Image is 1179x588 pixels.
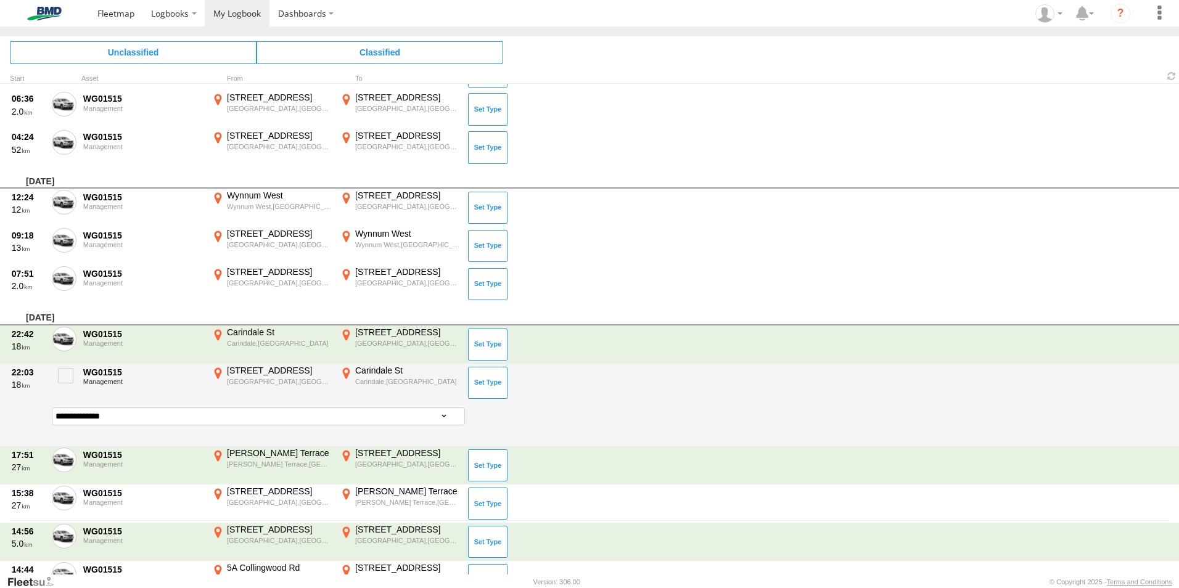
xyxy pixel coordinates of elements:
a: Terms and Conditions [1107,578,1172,586]
div: WG01515 [83,329,203,340]
div: Wynnum West [227,190,331,201]
div: [STREET_ADDRESS] [355,562,459,573]
div: 12:24 [12,192,45,203]
span: Refresh [1164,70,1179,82]
label: Click to View Event Location [338,130,461,166]
label: Click to View Event Location [338,266,461,302]
div: 5A Collingwood Rd [227,562,331,573]
div: 5.0 [12,538,45,549]
button: Click to Set [468,367,507,399]
button: Click to Set [468,93,507,125]
div: Management [83,460,203,468]
label: Click to View Event Location [210,524,333,560]
label: Click to View Event Location [210,190,333,226]
div: Management [83,241,203,248]
div: [STREET_ADDRESS] [355,130,459,141]
div: Management [83,143,203,150]
div: To [338,76,461,82]
button: Click to Set [468,268,507,300]
div: WG01515 [83,268,203,279]
div: [GEOGRAPHIC_DATA],[GEOGRAPHIC_DATA] [355,279,459,287]
div: [STREET_ADDRESS] [227,524,331,535]
img: bmd-logo.svg [12,7,76,20]
div: [GEOGRAPHIC_DATA],[GEOGRAPHIC_DATA] [227,240,331,249]
div: 27 [12,500,45,511]
div: © Copyright 2025 - [1050,578,1172,586]
div: WG01515 [83,192,203,203]
div: [GEOGRAPHIC_DATA],[GEOGRAPHIC_DATA] [355,536,459,545]
div: [PERSON_NAME] Terrace [355,486,459,497]
button: Click to Set [468,131,507,163]
label: Click to View Event Location [338,447,461,483]
label: Click to View Event Location [210,447,333,483]
div: [PERSON_NAME] Terrace,[GEOGRAPHIC_DATA] [227,460,331,468]
div: [STREET_ADDRESS] [227,228,331,239]
div: Carindale,[GEOGRAPHIC_DATA] [355,377,459,386]
div: WG01515 [83,526,203,537]
div: From [210,76,333,82]
label: Click to View Event Location [210,486,333,521]
label: Click to View Event Location [210,365,333,401]
div: [STREET_ADDRESS] [355,92,459,103]
div: WG01515 [83,449,203,460]
div: [GEOGRAPHIC_DATA],[GEOGRAPHIC_DATA] [355,460,459,468]
div: Management [83,378,203,385]
div: Wynnum West,[GEOGRAPHIC_DATA] [355,240,459,249]
div: [GEOGRAPHIC_DATA],[GEOGRAPHIC_DATA] [355,202,459,211]
span: Click to view Unclassified Trips [10,41,257,63]
div: [STREET_ADDRESS] [227,486,331,497]
label: Click to View Event Location [338,92,461,128]
div: [STREET_ADDRESS] [355,447,459,459]
div: WG01515 [83,367,203,378]
div: [STREET_ADDRESS] [355,524,459,535]
div: [STREET_ADDRESS] [355,327,459,338]
div: Version: 306.00 [533,578,580,586]
div: Management [83,537,203,544]
div: Management [83,340,203,347]
div: [GEOGRAPHIC_DATA],[GEOGRAPHIC_DATA] [355,142,459,151]
div: 27 [12,462,45,473]
div: 52 [12,144,45,155]
div: 14:56 [12,526,45,537]
div: 22:42 [12,329,45,340]
label: Click to View Event Location [210,266,333,302]
div: 15:38 [12,488,45,499]
button: Click to Set [468,329,507,361]
div: Management [83,105,203,112]
div: 12 [12,204,45,215]
div: 07:51 [12,268,45,279]
label: Click to View Event Location [338,228,461,264]
div: 06:36 [12,93,45,104]
div: 2.0 [12,280,45,292]
div: Wynnum West,[GEOGRAPHIC_DATA] [227,202,331,211]
button: Click to Set [468,192,507,224]
div: 18 [12,379,45,390]
div: 17:51 [12,449,45,460]
div: [STREET_ADDRESS] [227,266,331,277]
div: [GEOGRAPHIC_DATA],[GEOGRAPHIC_DATA] [227,536,331,545]
i: ? [1111,4,1130,23]
label: Click to View Event Location [210,327,333,362]
div: 22:03 [12,367,45,378]
label: Click to View Event Location [210,130,333,166]
div: Management [83,499,203,506]
div: [PERSON_NAME] Terrace [227,447,331,459]
div: [STREET_ADDRESS] [355,190,459,201]
button: Click to Set [468,526,507,558]
label: Click to View Event Location [338,190,461,226]
div: [GEOGRAPHIC_DATA],[GEOGRAPHIC_DATA] [227,377,331,386]
div: [GEOGRAPHIC_DATA],[GEOGRAPHIC_DATA] [227,142,331,151]
label: Click to View Event Location [338,327,461,362]
div: [STREET_ADDRESS] [227,365,331,376]
div: [GEOGRAPHIC_DATA],[GEOGRAPHIC_DATA] [227,279,331,287]
div: 18 [12,341,45,352]
span: Click to view Classified Trips [257,41,503,63]
button: Click to Set [468,449,507,481]
div: 14:44 [12,564,45,575]
a: Visit our Website [7,576,64,588]
label: Click to View Event Location [338,524,461,560]
div: Carindale St [227,327,331,338]
div: Asset [81,76,205,82]
div: 09:18 [12,230,45,241]
div: Chris Brett [1031,4,1067,23]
